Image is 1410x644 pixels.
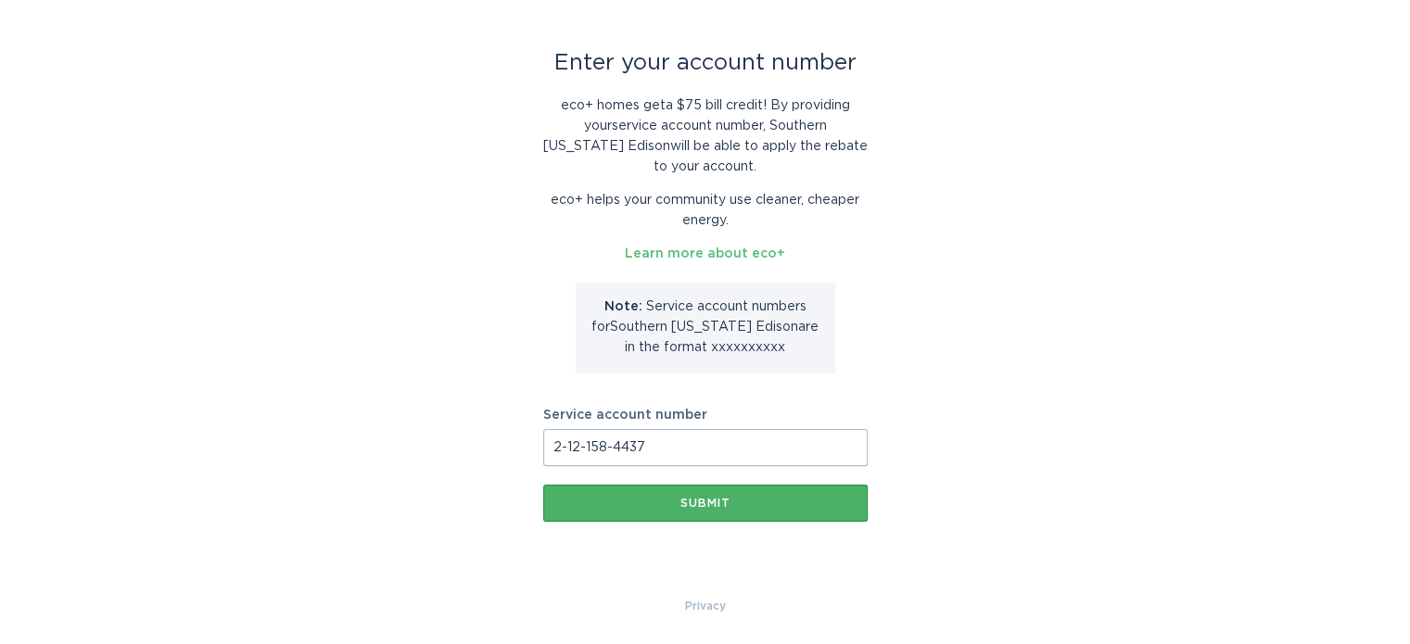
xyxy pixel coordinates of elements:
[543,190,868,231] p: eco+ helps your community use cleaner, cheaper energy.
[685,596,726,616] a: Privacy Policy & Terms of Use
[553,498,858,509] div: Submit
[543,95,868,177] p: eco+ homes get a $75 bill credit ! By providing your service account number , Southern [US_STATE]...
[604,300,642,313] strong: Note:
[543,485,868,522] button: Submit
[625,247,785,260] a: Learn more about eco+
[590,297,821,358] p: Service account number s for Southern [US_STATE] Edison are in the format xxxxxxxxxx
[543,409,868,422] label: Service account number
[543,53,868,73] div: Enter your account number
